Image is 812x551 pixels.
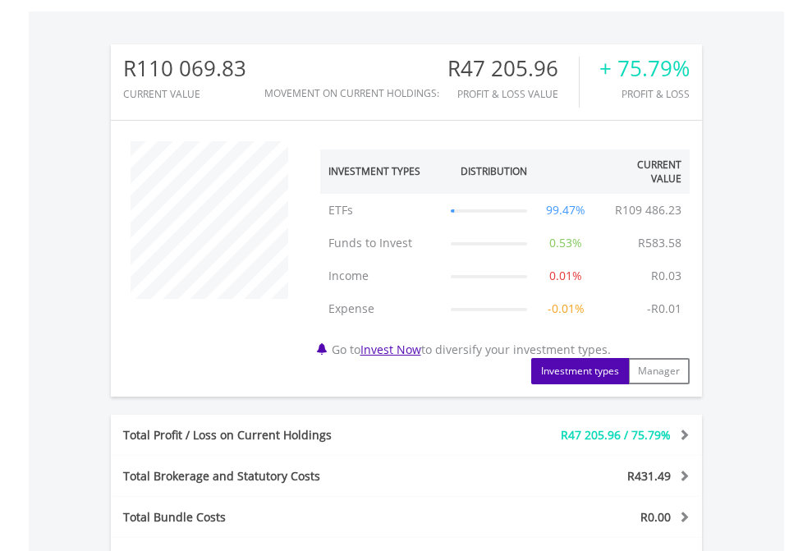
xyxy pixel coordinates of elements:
[535,194,597,227] td: 99.47%
[639,292,690,325] td: -R0.01
[111,427,456,443] div: Total Profit / Loss on Current Holdings
[447,89,579,99] div: Profit & Loss Value
[597,149,690,194] th: Current Value
[320,149,443,194] th: Investment Types
[561,427,671,443] span: R47 205.96 / 75.79%
[447,57,579,80] div: R47 205.96
[320,227,443,259] td: Funds to Invest
[123,57,246,80] div: R110 069.83
[535,227,597,259] td: 0.53%
[264,88,439,99] div: Movement on Current Holdings:
[607,194,690,227] td: R109 486.23
[320,259,443,292] td: Income
[535,292,597,325] td: -0.01%
[599,89,690,99] div: Profit & Loss
[360,342,421,357] a: Invest Now
[461,164,527,178] div: Distribution
[308,133,702,384] div: Go to to diversify your investment types.
[640,509,671,525] span: R0.00
[320,292,443,325] td: Expense
[320,194,443,227] td: ETFs
[123,89,246,99] div: CURRENT VALUE
[111,468,456,484] div: Total Brokerage and Statutory Costs
[111,509,456,526] div: Total Bundle Costs
[643,259,690,292] td: R0.03
[535,259,597,292] td: 0.01%
[627,468,671,484] span: R431.49
[630,227,690,259] td: R583.58
[628,358,690,384] button: Manager
[599,57,690,80] div: + 75.79%
[531,358,629,384] button: Investment types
